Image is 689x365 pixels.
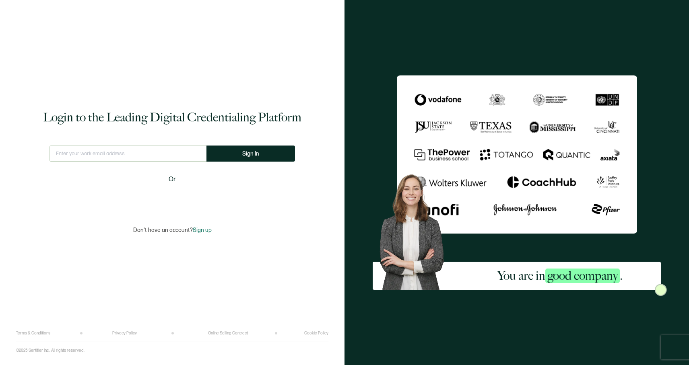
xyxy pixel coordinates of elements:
span: good company [545,269,620,283]
span: Sign up [193,227,212,234]
h1: Login to the Leading Digital Credentialing Platform [43,109,301,125]
span: Sign In [242,151,259,157]
iframe: Sign in with Google Button [122,190,223,207]
p: ©2025 Sertifier Inc.. All rights reserved. [16,348,85,353]
a: Privacy Policy [112,331,137,336]
button: Sign In [206,146,295,162]
img: Sertifier Login [655,284,667,296]
img: Sertifier Login - You are in <span class="strong-h">good company</span>. [397,75,637,234]
p: Don't have an account? [133,227,212,234]
span: Or [169,174,176,185]
input: Enter your work email address [50,146,206,162]
a: Terms & Conditions [16,331,50,336]
h2: You are in . [497,268,623,284]
a: Cookie Policy [304,331,328,336]
img: Sertifier Login - You are in <span class="strong-h">good company</span>. Hero [373,168,459,290]
a: Online Selling Contract [208,331,248,336]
